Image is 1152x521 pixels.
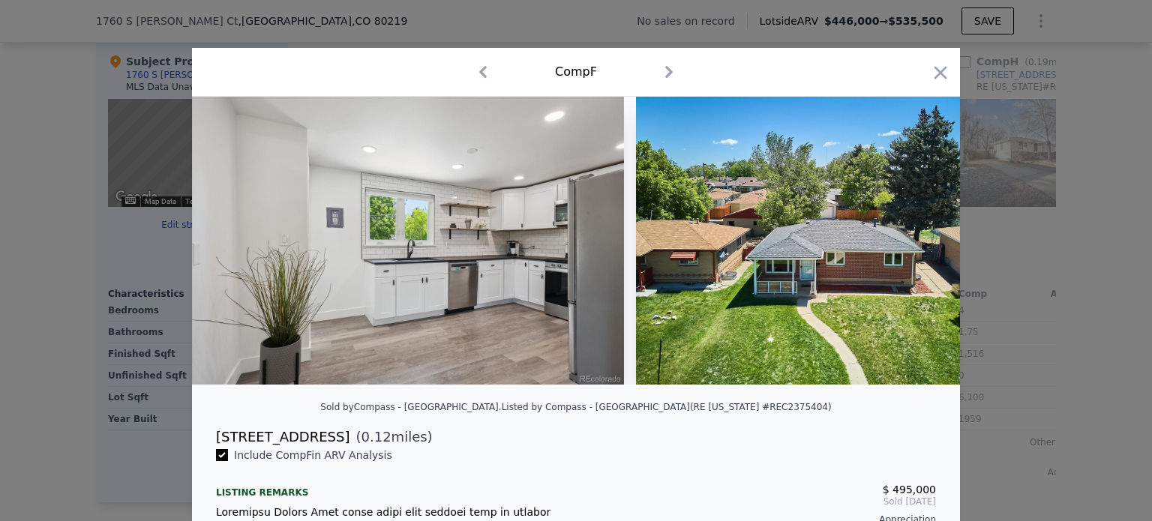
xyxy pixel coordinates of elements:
[349,427,432,448] span: ( miles)
[216,475,564,499] div: Listing remarks
[216,427,349,448] div: [STREET_ADDRESS]
[228,449,398,461] span: Include Comp F in ARV Analysis
[320,402,501,412] div: Sold by Compass - [GEOGRAPHIC_DATA] .
[555,63,597,81] div: Comp F
[883,484,936,496] span: $ 495,000
[588,496,936,508] span: Sold [DATE]
[361,429,391,445] span: 0.12
[502,402,832,412] div: Listed by Compass - [GEOGRAPHIC_DATA] (RE [US_STATE] #REC2375404)
[192,97,624,385] img: Property Img
[636,97,1020,385] img: Property Img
